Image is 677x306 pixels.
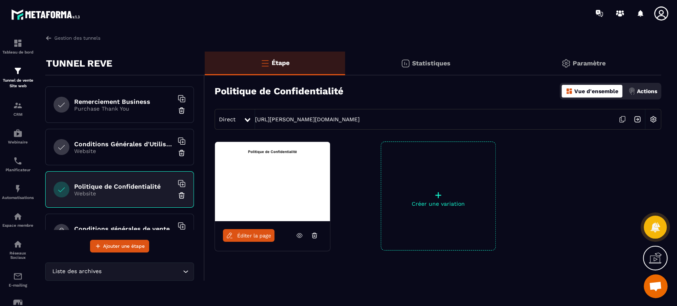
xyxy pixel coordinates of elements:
[2,95,34,122] a: formationformationCRM
[13,101,23,110] img: formation
[644,274,667,298] div: Ouvrir le chat
[574,88,618,94] p: Vue d'ensemble
[223,229,274,242] a: Éditer la page
[45,262,194,281] div: Search for option
[74,148,173,154] p: Website
[13,128,23,138] img: automations
[2,150,34,178] a: schedulerschedulerPlanificateur
[401,59,410,68] img: stats.20deebd0.svg
[13,239,23,249] img: social-network
[561,59,571,68] img: setting-gr.5f69749f.svg
[412,59,451,67] p: Statistiques
[637,88,657,94] p: Actions
[2,223,34,228] p: Espace membre
[2,178,34,206] a: automationsautomationsAutomatisations
[178,107,186,115] img: trash
[573,59,606,67] p: Paramètre
[74,225,173,233] h6: Conditions générales de vente
[45,34,52,42] img: arrow
[2,251,34,260] p: Réseaux Sociaux
[13,38,23,48] img: formation
[13,66,23,76] img: formation
[103,267,181,276] input: Search for option
[272,59,290,67] p: Étape
[74,190,173,197] p: Website
[11,7,82,22] img: logo
[74,105,173,112] p: Purchase Thank You
[103,242,145,250] span: Ajouter une étape
[13,272,23,281] img: email
[381,189,495,201] p: +
[2,33,34,60] a: formationformationTableau de bord
[2,266,34,293] a: emailemailE-mailing
[90,240,149,252] button: Ajouter une étape
[219,116,236,122] span: Direct
[646,112,661,127] img: setting-w.858f3a88.svg
[2,283,34,287] p: E-mailing
[74,98,173,105] h6: Remerciement Business
[260,58,270,68] img: bars-o.4a397970.svg
[255,116,360,122] a: [URL][PERSON_NAME][DOMAIN_NAME]
[2,206,34,233] a: automationsautomationsEspace membre
[237,233,271,239] span: Éditer la page
[2,140,34,144] p: Webinaire
[2,112,34,117] p: CRM
[13,156,23,166] img: scheduler
[50,267,103,276] span: Liste des archives
[215,86,343,97] h3: Politique de Confidentialité
[2,195,34,200] p: Automatisations
[178,191,186,199] img: trash
[381,201,495,207] p: Créer une variation
[2,60,34,95] a: formationformationTunnel de vente Site web
[566,88,573,95] img: dashboard-orange.40269519.svg
[2,50,34,54] p: Tableau de bord
[2,233,34,266] a: social-networksocial-networkRéseaux Sociaux
[2,78,34,89] p: Tunnel de vente Site web
[13,212,23,221] img: automations
[13,184,23,193] img: automations
[630,112,645,127] img: arrow-next.bcc2205e.svg
[74,140,173,148] h6: Conditions Générales d'Utilisation
[2,122,34,150] a: automationsautomationsWebinaire
[628,88,635,95] img: actions.d6e523a2.png
[74,183,173,190] h6: Politique de Confidentialité
[46,55,112,71] p: TUNNEL REVE
[2,168,34,172] p: Planificateur
[45,34,100,42] a: Gestion des tunnels
[215,142,330,221] img: image
[178,149,186,157] img: trash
